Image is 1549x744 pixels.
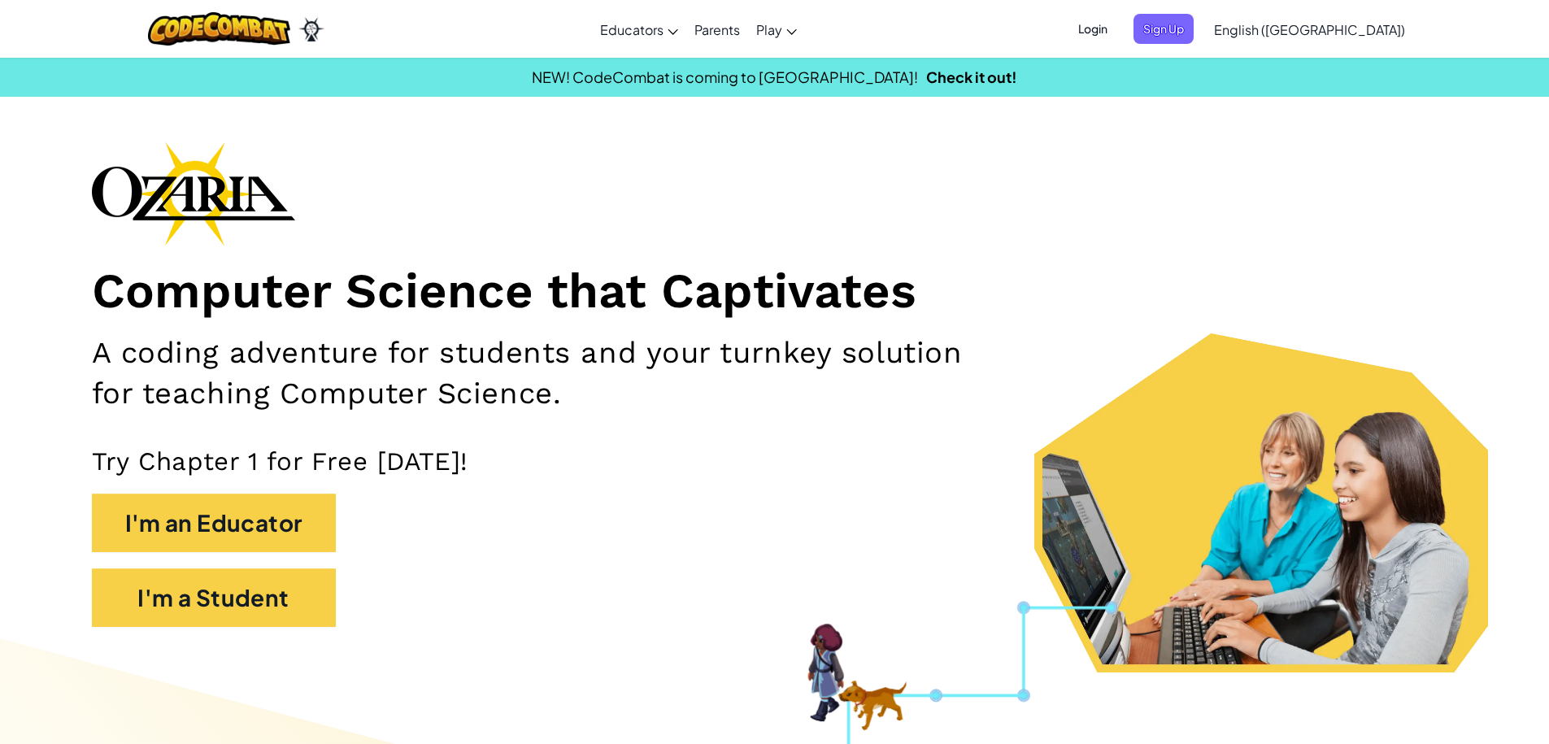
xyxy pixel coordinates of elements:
[92,568,336,627] button: I'm a Student
[1214,21,1405,38] span: English ([GEOGRAPHIC_DATA])
[1133,14,1194,44] button: Sign Up
[92,494,336,552] button: I'm an Educator
[748,7,805,51] a: Play
[92,333,1007,413] h2: A coding adventure for students and your turnkey solution for teaching Computer Science.
[686,7,748,51] a: Parents
[92,446,1458,477] p: Try Chapter 1 for Free [DATE]!
[1068,14,1117,44] button: Login
[532,67,918,86] span: NEW! CodeCombat is coming to [GEOGRAPHIC_DATA]!
[600,21,664,38] span: Educators
[92,262,1458,321] h1: Computer Science that Captivates
[1206,7,1413,51] a: English ([GEOGRAPHIC_DATA])
[298,17,324,41] img: Ozaria
[148,12,290,46] img: CodeCombat logo
[926,67,1017,86] a: Check it out!
[756,21,782,38] span: Play
[92,141,295,246] img: Ozaria branding logo
[592,7,686,51] a: Educators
